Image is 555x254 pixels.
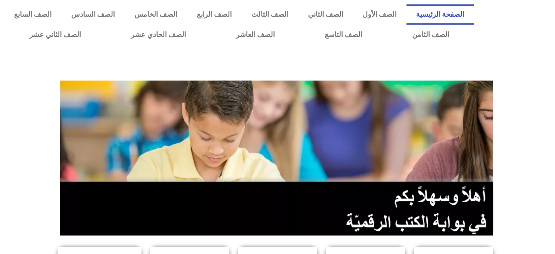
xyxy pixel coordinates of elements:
[241,4,298,25] a: الصف الثالث
[125,4,187,25] a: الصف الخامس
[187,4,242,25] a: الصف الرابع
[298,4,353,25] a: الصف الثاني
[211,25,300,45] a: الصف العاشر
[4,25,106,45] a: الصف الثاني عشر
[387,25,474,45] a: الصف الثامن
[353,4,406,25] a: الصف الأول
[406,4,474,25] a: الصفحة الرئيسية
[106,25,211,45] a: الصف الحادي عشر
[62,4,125,25] a: الصف السادس
[4,4,62,25] a: الصف السابع
[300,25,387,45] a: الصف التاسع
